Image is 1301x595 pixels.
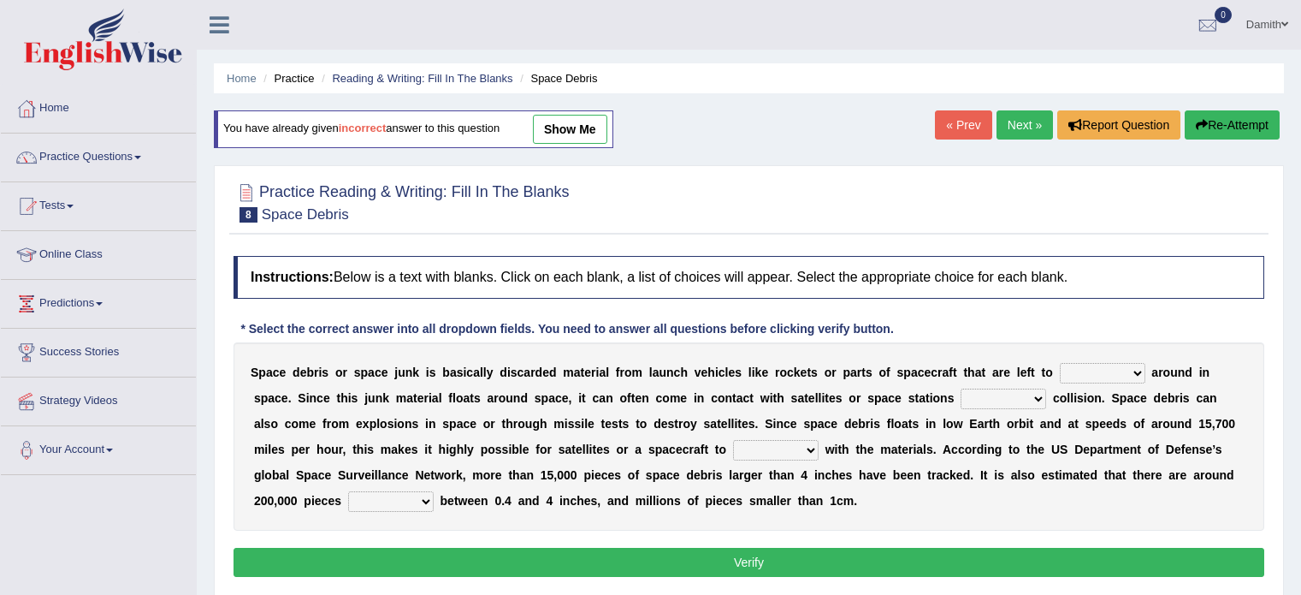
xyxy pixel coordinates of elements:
[227,72,257,85] a: Home
[895,391,902,405] b: e
[450,366,457,379] b: a
[1154,391,1162,405] b: d
[914,391,919,405] b: t
[470,391,474,405] b: t
[918,366,925,379] b: c
[725,366,729,379] b: l
[1102,391,1105,405] b: .
[300,366,307,379] b: e
[298,391,305,405] b: S
[701,366,708,379] b: e
[1053,391,1060,405] b: c
[867,391,874,405] b: s
[396,391,406,405] b: m
[736,391,743,405] b: a
[624,366,632,379] b: o
[879,366,887,379] b: o
[935,110,991,140] a: « Prev
[483,417,491,431] b: o
[535,391,541,405] b: s
[306,366,314,379] b: b
[398,366,405,379] b: u
[393,417,397,431] b: i
[627,391,631,405] b: f
[442,417,449,431] b: s
[285,417,292,431] b: c
[405,417,412,431] b: n
[470,417,476,431] b: e
[1067,391,1070,405] b: l
[606,366,609,379] b: l
[659,366,666,379] b: u
[599,391,606,405] b: a
[310,391,317,405] b: n
[457,417,464,431] b: a
[843,366,850,379] b: p
[506,391,513,405] b: u
[584,366,591,379] b: e
[743,391,750,405] b: c
[387,417,394,431] b: s
[259,70,314,86] li: Practice
[1073,391,1077,405] b: i
[258,366,266,379] b: p
[507,366,511,379] b: i
[711,391,718,405] b: c
[919,391,925,405] b: a
[694,391,697,405] b: i
[251,366,258,379] b: S
[234,180,570,223] h2: Practice Reading & Writing: Fill In The Blanks
[417,391,424,405] b: e
[719,366,725,379] b: c
[1120,391,1127,405] b: p
[364,391,368,405] b: j
[861,366,866,379] b: t
[363,417,370,431] b: x
[293,366,300,379] b: d
[368,391,376,405] b: u
[1158,366,1162,379] b: r
[1178,366,1186,379] b: n
[261,391,269,405] b: p
[937,366,942,379] b: r
[1163,366,1171,379] b: o
[214,110,613,148] div: You have already given answer to this question
[449,417,457,431] b: p
[456,391,464,405] b: o
[963,366,967,379] b: t
[1077,391,1084,405] b: s
[903,366,911,379] b: p
[933,391,941,405] b: o
[1026,366,1031,379] b: f
[335,366,343,379] b: o
[967,366,975,379] b: h
[354,366,361,379] b: s
[925,391,930,405] b: t
[1020,366,1027,379] b: e
[1183,391,1190,405] b: s
[1,329,196,372] a: Success Stories
[316,391,323,405] b: c
[520,391,528,405] b: d
[670,391,680,405] b: m
[394,366,398,379] b: j
[412,366,419,379] b: k
[749,391,754,405] b: t
[874,391,882,405] b: p
[429,391,432,405] b: i
[511,366,517,379] b: s
[487,391,494,405] b: a
[270,417,278,431] b: o
[1185,366,1192,379] b: d
[314,366,318,379] b: r
[1017,366,1020,379] b: l
[336,391,340,405] b: t
[548,391,555,405] b: a
[1087,391,1095,405] b: o
[1203,366,1210,379] b: n
[888,391,895,405] b: c
[1045,366,1053,379] b: o
[680,391,687,405] b: e
[292,417,299,431] b: o
[500,366,507,379] b: d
